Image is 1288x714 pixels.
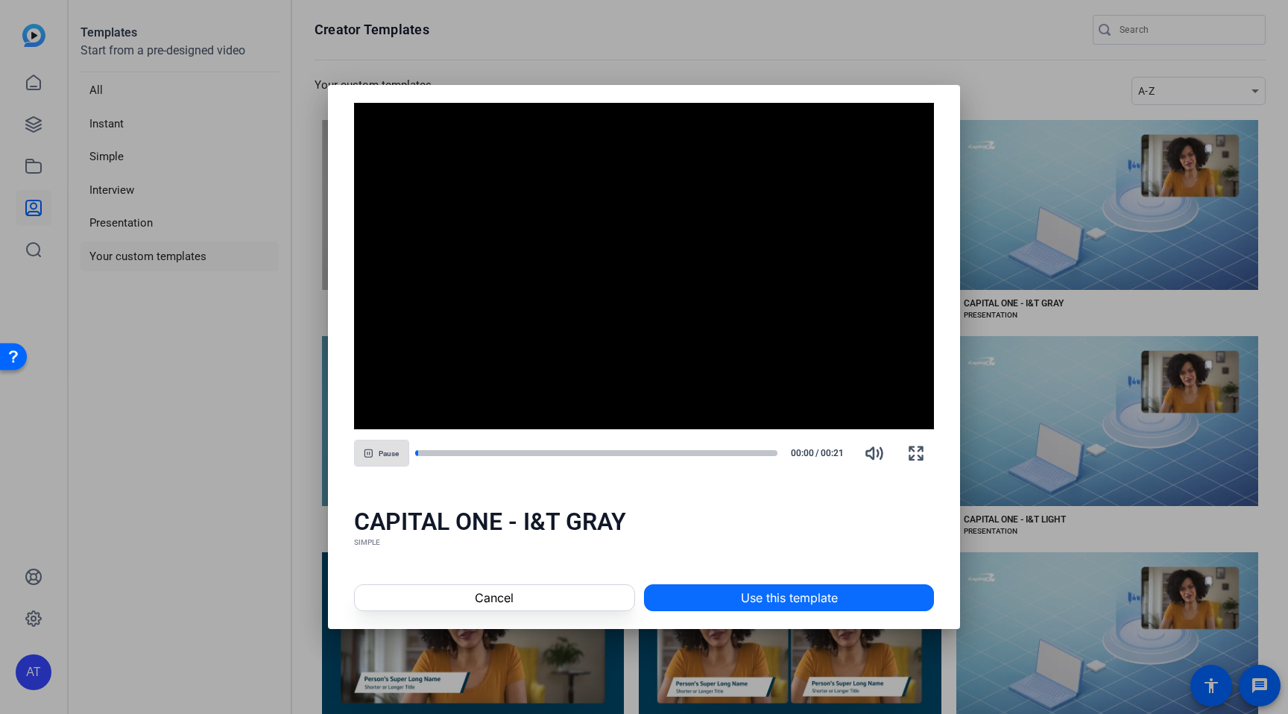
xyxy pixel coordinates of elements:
button: Use this template [644,584,934,611]
button: Pause [354,440,409,467]
span: Pause [379,449,399,458]
div: Video Player [354,103,935,429]
button: Fullscreen [898,435,934,471]
button: Cancel [354,584,635,611]
span: 00:00 [783,446,814,460]
div: CAPITAL ONE - I&T GRAY [354,507,935,537]
button: Mute [856,435,892,471]
span: Cancel [475,589,514,607]
div: SIMPLE [354,537,935,549]
span: Use this template [741,589,838,607]
div: / [783,446,850,460]
span: 00:21 [821,446,851,460]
